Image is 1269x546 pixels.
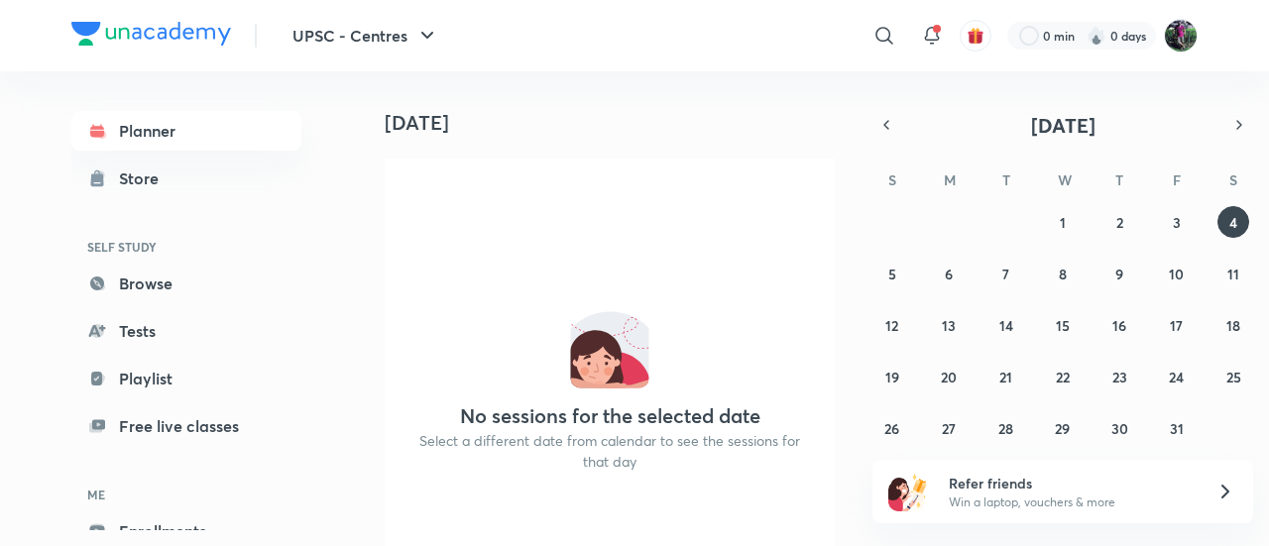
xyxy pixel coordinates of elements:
abbr: October 20, 2025 [941,368,957,386]
button: avatar [960,20,991,52]
span: [DATE] [1031,112,1096,139]
button: October 27, 2025 [933,412,965,444]
abbr: October 6, 2025 [945,265,953,283]
button: October 15, 2025 [1047,309,1079,341]
button: October 25, 2025 [1217,361,1249,392]
button: October 30, 2025 [1103,412,1135,444]
h4: No sessions for the selected date [460,404,760,428]
button: October 3, 2025 [1161,206,1193,238]
abbr: Friday [1173,170,1181,189]
button: October 28, 2025 [990,412,1022,444]
abbr: October 18, 2025 [1226,316,1240,335]
button: October 7, 2025 [990,258,1022,289]
p: Select a different date from calendar to see the sessions for that day [408,430,811,472]
abbr: October 29, 2025 [1055,419,1070,438]
button: October 11, 2025 [1217,258,1249,289]
abbr: October 10, 2025 [1169,265,1184,283]
button: October 22, 2025 [1047,361,1079,392]
h4: [DATE] [385,111,851,135]
button: October 5, 2025 [876,258,908,289]
button: October 20, 2025 [933,361,965,392]
a: Browse [71,264,301,303]
button: October 14, 2025 [990,309,1022,341]
abbr: October 5, 2025 [888,265,896,283]
button: October 4, 2025 [1217,206,1249,238]
button: October 23, 2025 [1103,361,1135,392]
abbr: October 14, 2025 [999,316,1013,335]
img: Company Logo [71,22,231,46]
abbr: October 12, 2025 [885,316,898,335]
abbr: Saturday [1229,170,1237,189]
button: October 18, 2025 [1217,309,1249,341]
abbr: October 24, 2025 [1169,368,1184,386]
a: Playlist [71,359,301,398]
button: October 8, 2025 [1047,258,1079,289]
button: October 2, 2025 [1103,206,1135,238]
img: Ravishekhar Kumar [1164,19,1198,53]
abbr: October 3, 2025 [1173,213,1181,232]
button: October 1, 2025 [1047,206,1079,238]
button: October 19, 2025 [876,361,908,392]
abbr: October 26, 2025 [884,419,899,438]
abbr: October 22, 2025 [1056,368,1070,386]
img: streak [1087,26,1106,46]
h6: SELF STUDY [71,230,301,264]
abbr: October 7, 2025 [1002,265,1009,283]
a: Tests [71,311,301,351]
abbr: October 28, 2025 [998,419,1013,438]
button: October 17, 2025 [1161,309,1193,341]
p: Win a laptop, vouchers & more [949,493,1193,511]
abbr: Tuesday [1002,170,1010,189]
abbr: October 31, 2025 [1170,419,1184,438]
button: October 26, 2025 [876,412,908,444]
img: avatar [967,27,984,45]
img: No events [570,309,649,388]
div: Store [119,166,171,190]
abbr: October 19, 2025 [885,368,899,386]
abbr: October 13, 2025 [942,316,956,335]
a: Company Logo [71,22,231,51]
h6: Refer friends [949,473,1193,493]
a: Planner [71,111,301,151]
button: October 24, 2025 [1161,361,1193,392]
a: Store [71,159,301,198]
abbr: October 23, 2025 [1112,368,1127,386]
img: referral [888,472,928,511]
button: UPSC - Centres [281,16,451,55]
abbr: October 16, 2025 [1112,316,1126,335]
abbr: October 1, 2025 [1060,213,1066,232]
abbr: October 21, 2025 [999,368,1012,386]
button: [DATE] [900,111,1225,139]
button: October 29, 2025 [1047,412,1079,444]
button: October 21, 2025 [990,361,1022,392]
button: October 16, 2025 [1103,309,1135,341]
abbr: Wednesday [1058,170,1072,189]
button: October 12, 2025 [876,309,908,341]
button: October 31, 2025 [1161,412,1193,444]
abbr: October 8, 2025 [1059,265,1067,283]
button: October 13, 2025 [933,309,965,341]
abbr: October 17, 2025 [1170,316,1183,335]
abbr: October 27, 2025 [942,419,956,438]
abbr: Monday [944,170,956,189]
abbr: Sunday [888,170,896,189]
button: October 9, 2025 [1103,258,1135,289]
button: October 6, 2025 [933,258,965,289]
abbr: October 2, 2025 [1116,213,1123,232]
abbr: October 30, 2025 [1111,419,1128,438]
abbr: October 9, 2025 [1115,265,1123,283]
abbr: October 4, 2025 [1229,213,1237,232]
a: Free live classes [71,406,301,446]
h6: ME [71,478,301,511]
button: October 10, 2025 [1161,258,1193,289]
abbr: Thursday [1115,170,1123,189]
abbr: October 11, 2025 [1227,265,1239,283]
abbr: October 25, 2025 [1226,368,1241,386]
abbr: October 15, 2025 [1056,316,1070,335]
